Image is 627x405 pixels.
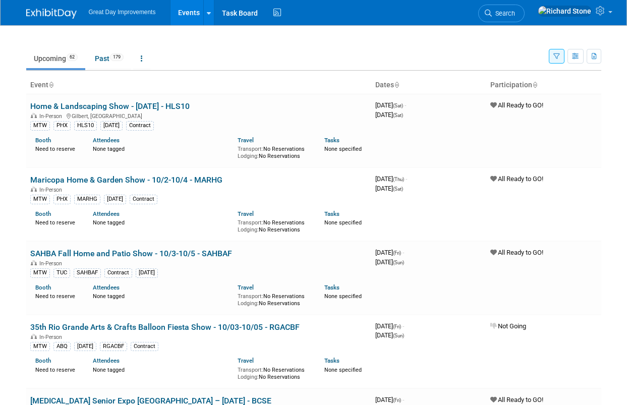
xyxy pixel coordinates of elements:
div: Contract [104,268,132,277]
th: Dates [371,77,486,94]
span: (Sun) [393,333,404,338]
div: Need to reserve [35,365,78,374]
span: 179 [110,53,124,61]
span: Transport: [238,293,263,300]
div: [DATE] [100,121,123,130]
a: SAHBA Fall Home and Patio Show - 10/3-10/5 - SAHBAF [30,249,232,258]
span: All Ready to GO! [490,101,543,109]
span: (Sun) [393,260,404,265]
div: Contract [126,121,154,130]
div: TUC [53,268,70,277]
span: In-Person [39,260,65,267]
span: - [403,396,404,403]
span: All Ready to GO! [490,249,543,256]
img: In-Person Event [31,260,37,265]
span: All Ready to GO! [490,175,543,183]
div: RGACBF [100,342,127,351]
div: Gilbert, [GEOGRAPHIC_DATA] [30,111,367,120]
a: Booth [35,284,51,291]
span: [DATE] [375,249,404,256]
div: MTW [30,195,50,204]
div: MTW [30,342,50,351]
div: PHX [53,195,71,204]
span: None specified [324,219,362,226]
span: Lodging: [238,226,259,233]
span: In-Person [39,334,65,340]
a: Sort by Participation Type [532,81,537,89]
a: Sort by Start Date [394,81,399,89]
a: Tasks [324,137,339,144]
th: Participation [486,77,601,94]
span: (Fri) [393,397,401,403]
div: HLS10 [74,121,97,130]
div: No Reservations No Reservations [238,144,309,159]
a: Tasks [324,210,339,217]
span: In-Person [39,113,65,120]
div: No Reservations No Reservations [238,365,309,380]
div: No Reservations No Reservations [238,291,309,307]
a: Tasks [324,357,339,364]
span: (Fri) [393,324,401,329]
span: [DATE] [375,396,404,403]
span: Lodging: [238,300,259,307]
a: Travel [238,137,254,144]
div: SAHBAF [74,268,101,277]
span: Great Day Improvements [89,9,156,16]
img: In-Person Event [31,334,37,339]
span: (Fri) [393,250,401,256]
a: Home & Landscaping Show - [DATE] - HLS10 [30,101,190,111]
span: - [405,101,406,109]
div: [DATE] [136,268,158,277]
div: [DATE] [74,342,96,351]
span: (Sat) [393,112,403,118]
img: In-Person Event [31,113,37,118]
span: Transport: [238,146,263,152]
span: Search [492,10,515,17]
img: Richard Stone [538,6,592,17]
span: 62 [67,53,78,61]
div: Need to reserve [35,217,78,226]
th: Event [26,77,371,94]
a: Travel [238,210,254,217]
img: In-Person Event [31,187,37,192]
span: In-Person [39,187,65,193]
a: Attendees [93,210,120,217]
div: MARHG [74,195,100,204]
div: PHX [53,121,71,130]
a: Booth [35,210,51,217]
span: None specified [324,146,362,152]
span: All Ready to GO! [490,396,543,403]
span: [DATE] [375,258,404,266]
img: ExhibitDay [26,9,77,19]
span: Lodging: [238,374,259,380]
span: (Sat) [393,103,403,108]
span: - [406,175,407,183]
span: (Thu) [393,177,404,182]
span: Lodging: [238,153,259,159]
div: [DATE] [104,195,126,204]
span: None specified [324,367,362,373]
span: - [403,322,404,330]
a: Sort by Event Name [48,81,53,89]
a: Attendees [93,284,120,291]
a: Booth [35,357,51,364]
a: Travel [238,284,254,291]
span: [DATE] [375,322,404,330]
div: MTW [30,121,50,130]
a: Search [478,5,525,22]
div: None tagged [93,291,230,300]
a: 35th Rio Grande Arts & Crafts Balloon Fiesta Show - 10/03-10/05 - RGACBF [30,322,300,332]
div: Need to reserve [35,144,78,153]
div: ABQ [53,342,71,351]
div: No Reservations No Reservations [238,217,309,233]
a: Travel [238,357,254,364]
span: - [403,249,404,256]
span: [DATE] [375,101,406,109]
a: Booth [35,137,51,144]
a: Maricopa Home & Garden Show - 10/2-10/4 - MARHG [30,175,222,185]
span: [DATE] [375,111,403,119]
span: Not Going [490,322,526,330]
a: Past179 [87,49,131,68]
div: MTW [30,268,50,277]
span: (Sat) [393,186,403,192]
